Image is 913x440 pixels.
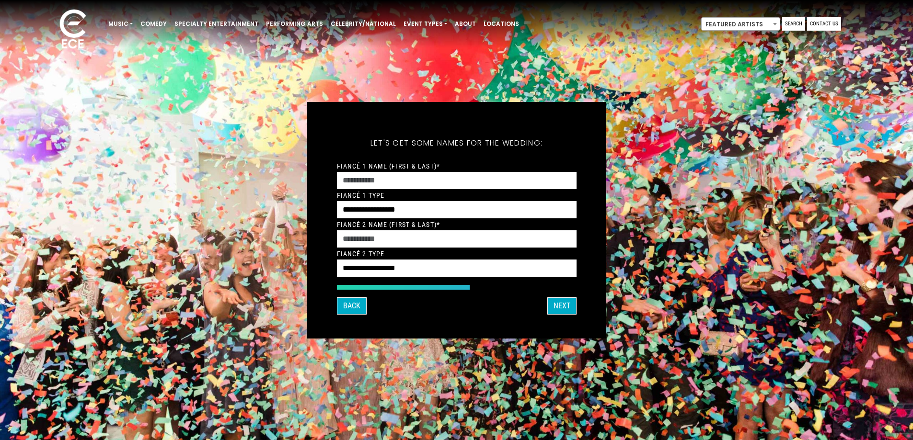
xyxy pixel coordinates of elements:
span: Featured Artists [701,17,780,31]
h5: Let's get some names for the wedding: [337,126,577,160]
a: Performing Arts [262,16,327,32]
label: Fiancé 2 Name (First & Last)* [337,220,440,229]
a: About [451,16,480,32]
label: Fiancé 1 Type [337,191,385,200]
a: Specialty Entertainment [171,16,262,32]
label: Fiancé 2 Type [337,249,385,258]
a: Comedy [137,16,171,32]
a: Search [782,17,805,31]
label: Fiancé 1 Name (First & Last)* [337,162,440,170]
a: Celebrity/National [327,16,400,32]
button: Next [547,297,577,315]
a: Event Types [400,16,451,32]
img: ece_new_logo_whitev2-1.png [49,7,97,53]
a: Contact Us [807,17,841,31]
a: Music [104,16,137,32]
a: Locations [480,16,523,32]
button: Back [337,297,367,315]
span: Featured Artists [702,18,780,31]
